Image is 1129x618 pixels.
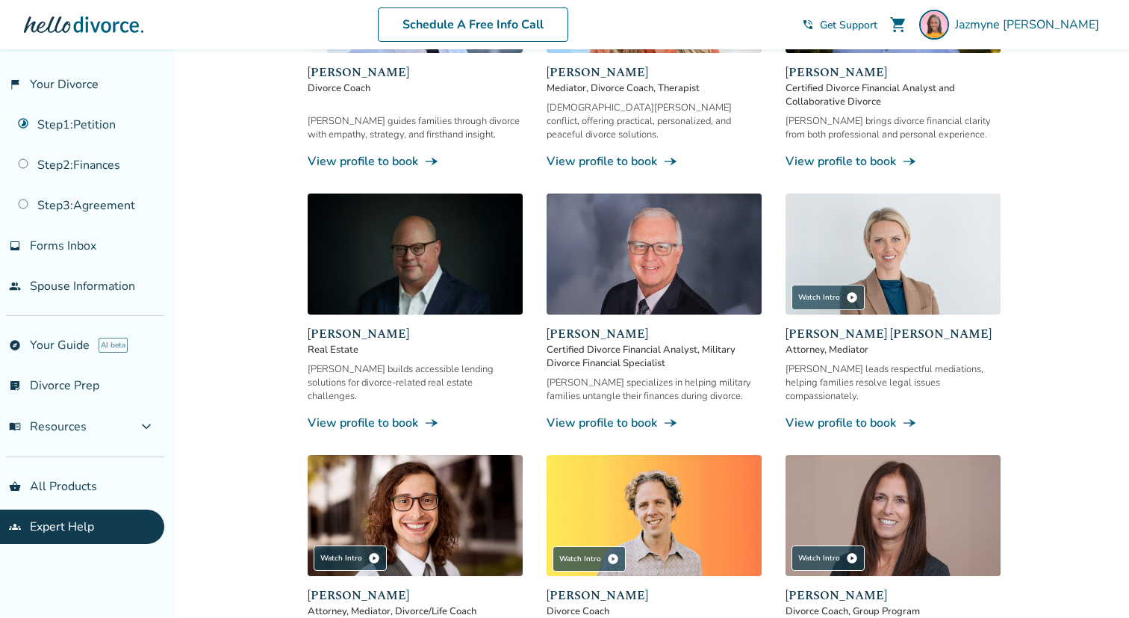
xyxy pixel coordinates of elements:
span: Divorce Coach [547,605,762,618]
img: Chris Freemott [308,194,523,315]
span: [PERSON_NAME] [547,64,762,81]
span: [PERSON_NAME] [547,325,762,343]
div: Watch Intro [553,546,626,572]
div: [PERSON_NAME] specializes in helping military families untangle their finances during divorce. [547,376,762,403]
span: [PERSON_NAME] [308,64,523,81]
span: shopping_cart [889,16,907,34]
img: Alex Glassmann [308,455,523,576]
span: expand_more [137,418,155,436]
iframe: Chat Widget [1054,546,1129,618]
span: Attorney, Mediator [786,343,1001,356]
span: play_circle [368,552,380,564]
a: Schedule A Free Info Call [378,7,568,42]
a: View profile to bookline_end_arrow_notch [786,415,1001,431]
span: list_alt_check [9,380,21,392]
div: Watch Intro [314,546,387,571]
span: line_end_arrow_notch [902,154,917,169]
span: line_end_arrow_notch [424,154,439,169]
img: Jazmyne Williams [919,10,949,40]
span: Forms Inbox [30,238,96,254]
a: View profile to bookline_end_arrow_notch [547,415,762,431]
span: line_end_arrow_notch [663,154,678,169]
span: Real Estate [308,343,523,356]
div: [PERSON_NAME] brings divorce financial clarity from both professional and personal experience. [786,114,1001,141]
span: menu_book [9,421,21,433]
div: Watch Intro [791,546,865,571]
div: [PERSON_NAME] guides families through divorce with empathy, strategy, and firsthand insight. [308,114,523,141]
span: AI beta [99,338,128,353]
span: Certified Divorce Financial Analyst, Military Divorce Financial Specialist [547,343,762,370]
span: Jazmyne [PERSON_NAME] [955,16,1105,33]
span: [PERSON_NAME] [PERSON_NAME] [786,325,1001,343]
span: play_circle [846,552,858,564]
span: Attorney, Mediator, Divorce/Life Coach [308,605,523,618]
span: Divorce Coach [308,81,523,95]
img: David Smith [547,194,762,315]
div: [PERSON_NAME] builds accessible lending solutions for divorce-related real estate challenges. [308,362,523,403]
span: [PERSON_NAME] [786,64,1001,81]
span: people [9,280,21,292]
span: [PERSON_NAME] [308,587,523,605]
span: [PERSON_NAME] [308,325,523,343]
a: View profile to bookline_end_arrow_notch [308,153,523,170]
span: inbox [9,240,21,252]
span: phone_in_talk [802,19,814,31]
span: [PERSON_NAME] [547,587,762,605]
span: groups [9,521,21,533]
div: [PERSON_NAME] leads respectful mediations, helping families resolve legal issues compassionately. [786,362,1001,403]
span: play_circle [846,291,858,303]
span: line_end_arrow_notch [663,415,678,430]
span: [PERSON_NAME] [786,587,1001,605]
span: Get Support [820,18,877,32]
a: phone_in_talkGet Support [802,18,877,32]
a: View profile to bookline_end_arrow_notch [786,153,1001,170]
span: explore [9,339,21,351]
span: flag_2 [9,78,21,90]
span: line_end_arrow_notch [902,415,917,430]
img: James Traub [547,455,762,576]
span: Mediator, Divorce Coach, Therapist [547,81,762,95]
div: [DEMOGRAPHIC_DATA][PERSON_NAME] conflict, offering practical, personalized, and peaceful divorce ... [547,101,762,141]
span: Divorce Coach, Group Program [786,605,1001,618]
img: Melissa Wheeler Hoff [786,194,1001,315]
span: play_circle [607,553,619,565]
a: View profile to bookline_end_arrow_notch [308,415,523,431]
span: Certified Divorce Financial Analyst and Collaborative Divorce [786,81,1001,108]
div: Watch Intro [791,285,865,310]
span: shopping_basket [9,481,21,492]
a: View profile to bookline_end_arrow_notch [547,153,762,170]
span: line_end_arrow_notch [424,415,439,430]
span: Resources [9,418,87,435]
img: Jill Kaufman [786,455,1001,576]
